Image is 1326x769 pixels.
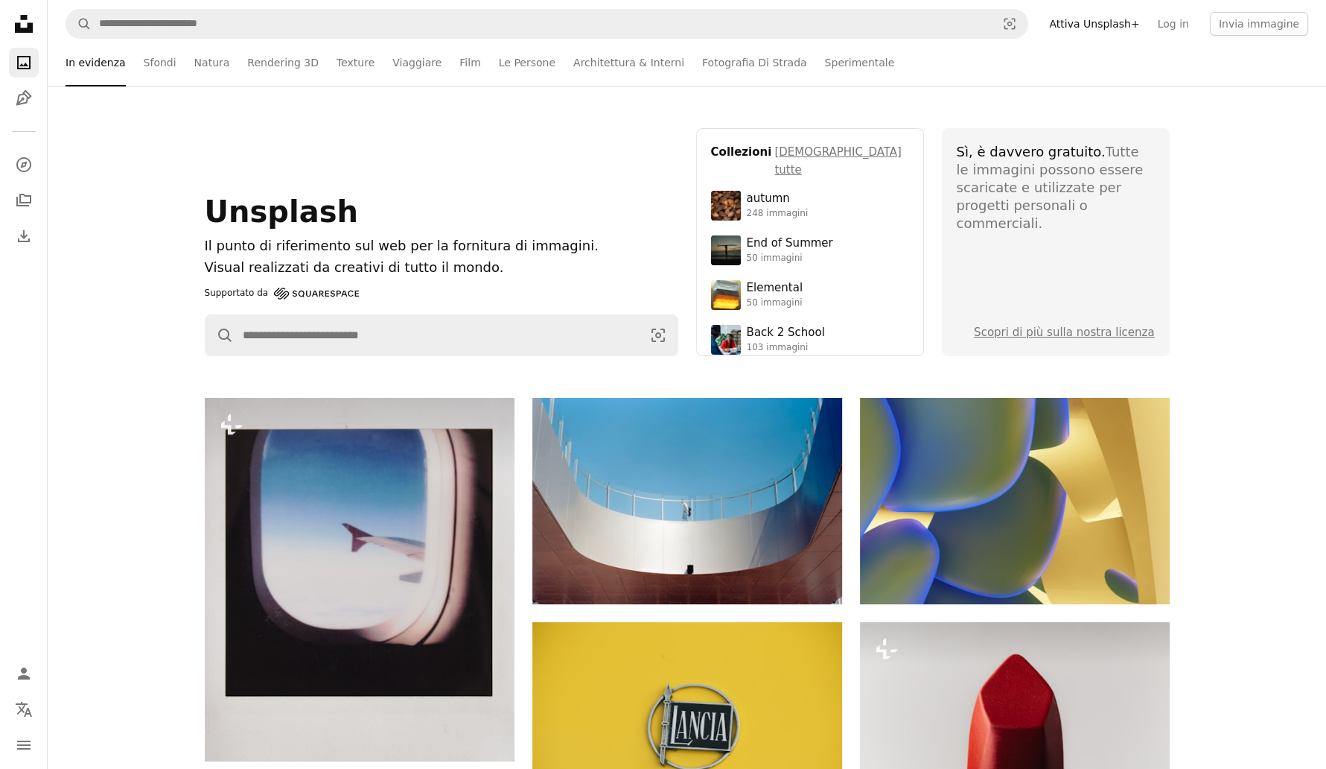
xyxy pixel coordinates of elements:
[711,325,909,355] a: Back 2 School103 immagini
[573,39,684,86] a: Architettura & Interni
[247,39,319,86] a: Rendering 3D
[860,398,1170,604] img: Forme organiche astratte con sfumature blu e gialle
[747,297,803,309] div: 50 immagini
[747,192,809,206] div: autumn
[205,314,678,356] form: Trova visual in tutto il sito
[9,150,39,180] a: Esplora
[66,9,1028,39] form: Trova visual in tutto il sito
[711,191,909,221] a: autumn248 immagini
[774,143,908,179] a: [DEMOGRAPHIC_DATA] tutte
[66,10,92,38] button: Cerca su Unsplash
[205,398,514,762] img: Vista dal finestrino di un aereo, guardando l'ala.
[532,398,842,604] img: Architettura moderna con una persona su un balcone
[702,39,807,86] a: Fotografia Di Strada
[392,39,442,86] a: Viaggiare
[747,208,809,220] div: 248 immagini
[459,39,480,86] a: Film
[825,39,895,86] a: Sperimentale
[1149,12,1198,36] a: Log in
[711,191,741,221] img: photo-1637983927634-619de4ccecac
[532,718,842,732] a: Logo Lancia su sfondo giallo
[747,326,825,341] div: Back 2 School
[9,221,39,251] a: Cronologia download
[711,235,741,265] img: premium_photo-1754398386796-ea3dec2a6302
[205,285,360,303] a: Supportato da
[974,326,1155,339] a: Scopri di più sulla nostra licenza
[957,143,1155,232] div: Tutte le immagini possono essere scaricate e utilizzate per progetti personali o commerciali.
[205,235,678,257] h1: Il punto di riferimento sul web per la fornitura di immagini.
[711,280,909,310] a: Elemental50 immagini
[860,494,1170,507] a: Forme organiche astratte con sfumature blu e gialle
[747,253,833,265] div: 50 immagini
[9,659,39,689] a: Accedi / Registrati
[860,718,1170,732] a: Primo piano di un proiettile di rossetto rosso
[499,39,555,86] a: Le Persone
[711,325,741,355] img: premium_photo-1683135218355-6d72011bf303
[1040,12,1148,36] a: Attiva Unsplash+
[711,143,772,179] h4: Collezioni
[9,83,39,113] a: Illustrazioni
[9,48,39,77] a: Foto
[205,573,514,586] a: Vista dal finestrino di un aereo, guardando l'ala.
[747,342,825,354] div: 103 immagini
[205,315,234,355] button: Cerca su Unsplash
[337,39,374,86] a: Texture
[144,39,176,86] a: Sfondi
[9,730,39,760] button: Menu
[747,236,833,251] div: End of Summer
[747,281,803,296] div: Elemental
[9,9,39,42] a: Home — Unsplash
[194,39,230,86] a: Natura
[532,494,842,507] a: Architettura moderna con una persona su un balcone
[205,257,678,279] p: Visual realizzati da creativi di tutto il mondo.
[992,10,1027,38] button: Ricerca visiva
[9,694,39,724] button: Lingua
[9,186,39,215] a: Collezioni
[1210,12,1308,36] button: Invia immagine
[957,144,1106,159] span: Sì, è davvero gratuito.
[711,235,909,265] a: End of Summer50 immagini
[711,280,741,310] img: premium_photo-1751985761161-8a269d884c29
[205,194,358,229] span: Unsplash
[639,315,678,355] button: Ricerca visiva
